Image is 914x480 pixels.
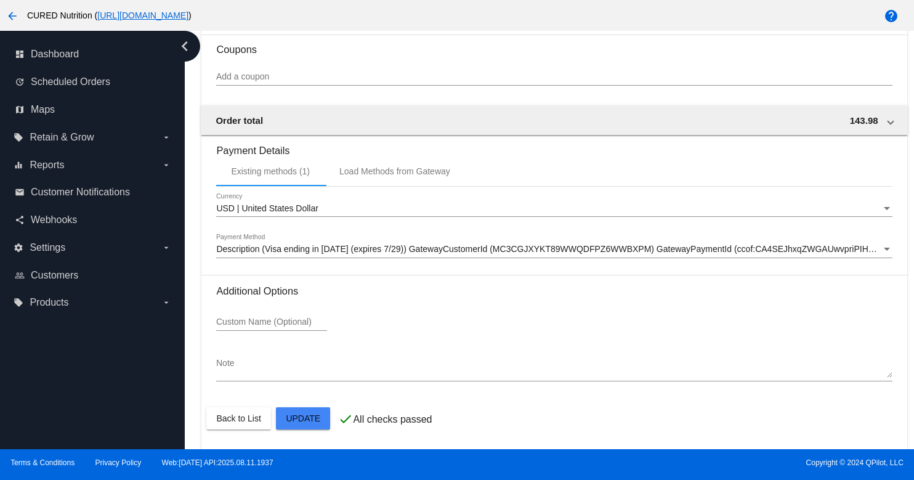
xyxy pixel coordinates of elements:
input: Add a coupon [216,72,892,82]
span: Customer Notifications [31,187,130,198]
button: Back to List [206,407,270,429]
span: Copyright © 2024 QPilot, LLC [467,458,904,467]
a: people_outline Customers [15,266,171,285]
i: arrow_drop_down [161,160,171,170]
h3: Coupons [216,35,892,55]
mat-icon: check [338,412,353,426]
span: Maps [31,104,55,115]
i: people_outline [15,271,25,280]
mat-select: Currency [216,204,892,214]
i: share [15,215,25,225]
a: Web:[DATE] API:2025.08.11.1937 [162,458,273,467]
a: email Customer Notifications [15,182,171,202]
i: local_offer [14,132,23,142]
a: share Webhooks [15,210,171,230]
i: equalizer [14,160,23,170]
i: update [15,77,25,87]
i: settings [14,243,23,253]
span: Reports [30,160,64,171]
span: Products [30,297,68,308]
p: All checks passed [353,414,432,425]
input: Custom Name (Optional) [216,317,327,327]
i: map [15,105,25,115]
span: Scheduled Orders [31,76,110,87]
span: Retain & Grow [30,132,94,143]
div: Existing methods (1) [231,166,310,176]
i: arrow_drop_down [161,132,171,142]
i: email [15,187,25,197]
span: Update [286,413,320,423]
a: dashboard Dashboard [15,44,171,64]
span: Back to List [216,413,261,423]
a: Terms & Conditions [10,458,75,467]
h3: Payment Details [216,136,892,157]
span: 143.98 [850,115,878,126]
button: Update [276,407,330,429]
span: Order total [216,115,263,126]
span: Dashboard [31,49,79,60]
span: CURED Nutrition ( ) [27,10,192,20]
h3: Additional Options [216,285,892,297]
span: USD | United States Dollar [216,203,318,213]
i: arrow_drop_down [161,298,171,307]
a: map Maps [15,100,171,120]
a: Privacy Policy [95,458,142,467]
div: Load Methods from Gateway [339,166,450,176]
i: chevron_left [175,36,195,56]
mat-select: Payment Method [216,245,892,254]
mat-icon: help [884,9,899,23]
span: Webhooks [31,214,77,226]
span: Customers [31,270,78,281]
mat-expansion-panel-header: Order total 143.98 [201,105,907,135]
span: Settings [30,242,65,253]
a: update Scheduled Orders [15,72,171,92]
mat-icon: arrow_back [5,9,20,23]
i: arrow_drop_down [161,243,171,253]
a: [URL][DOMAIN_NAME] [97,10,188,20]
i: dashboard [15,49,25,59]
i: local_offer [14,298,23,307]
